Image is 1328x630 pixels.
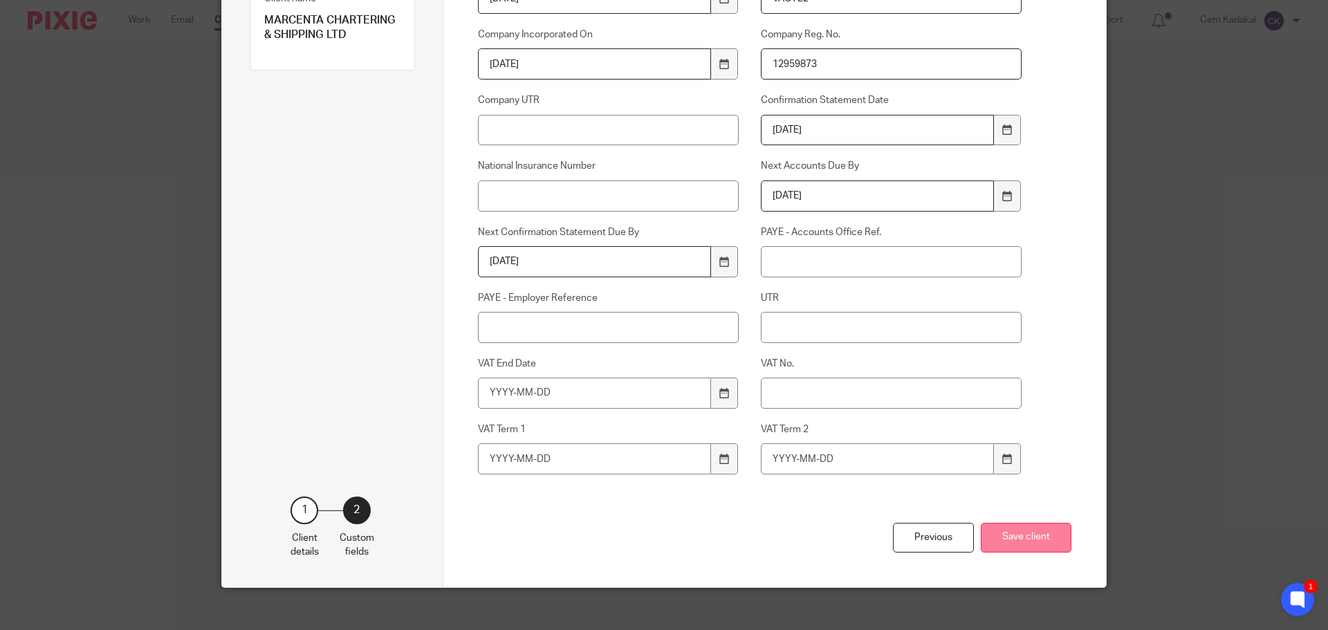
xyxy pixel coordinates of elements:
label: UTR [761,291,1022,305]
div: 1 [1304,580,1318,593]
label: National Insurance Number [478,159,739,173]
label: Next Confirmation Statement Due By [478,225,739,239]
p: Client details [290,531,319,559]
input: YYYY-MM-DD [478,443,712,474]
input: YYYY-MM-DD [478,48,712,80]
label: VAT Term 1 [478,423,739,436]
input: YYYY-MM-DD [478,378,712,409]
label: VAT End Date [478,357,739,371]
p: Custom fields [340,531,374,559]
input: YYYY-MM-DD [761,443,995,474]
div: Previous [893,523,974,553]
label: Confirmation Statement Date [761,93,1022,107]
input: YYYY-MM-DD [761,180,995,212]
label: Next Accounts Due By [761,159,1022,173]
label: Company Reg. No. [761,28,1022,41]
p: MARCENTA CHARTERING & SHIPPING LTD [264,13,400,43]
label: Company UTR [478,93,739,107]
label: Company Incorporated On [478,28,739,41]
label: VAT Term 2 [761,423,1022,436]
input: YYYY-MM-DD [478,246,712,277]
div: 1 [290,497,318,524]
div: 2 [343,497,371,524]
button: Save client [981,523,1071,553]
input: YYYY-MM-DD [761,115,995,146]
label: VAT No. [761,357,1022,371]
label: PAYE - Accounts Office Ref. [761,225,1022,239]
label: PAYE - Employer Reference [478,291,739,305]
